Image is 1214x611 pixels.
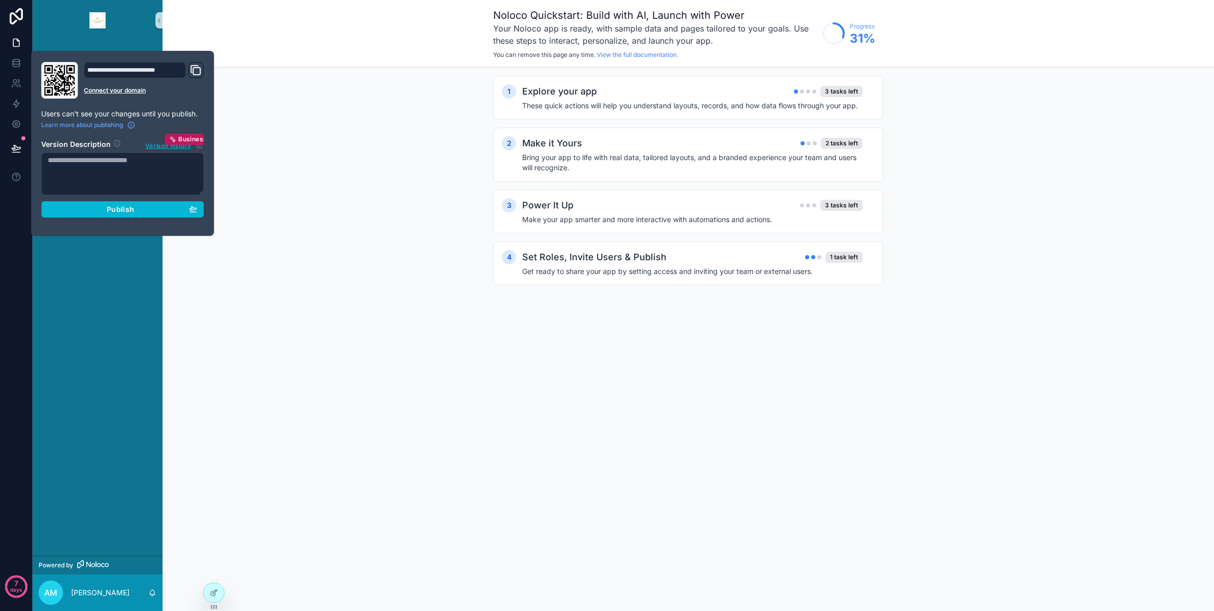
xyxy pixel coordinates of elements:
span: Progress [850,22,875,30]
h3: Your Noloco app is ready, with sample data and pages tailored to your goals. Use these steps to i... [493,22,817,47]
button: Publish [41,201,204,218]
span: Publish [107,205,134,214]
p: Users can't see your changes until you publish. [41,109,204,119]
h2: Version Description [41,139,111,150]
div: Domain and Custom Link [84,62,204,99]
span: You can remove this page any time. [493,51,595,58]
button: Version historyBusiness [145,139,204,150]
span: 31 % [850,30,875,47]
a: Connect your domain [84,86,204,95]
span: Powered by [39,561,73,569]
p: [PERSON_NAME] [71,588,130,598]
a: Powered by [33,556,163,574]
div: scrollable content [33,41,163,140]
span: AM [44,587,57,599]
a: App Setup [39,48,156,66]
span: Business [178,135,207,143]
span: Version history [145,140,191,150]
p: days [10,583,22,597]
span: Learn more about publishing [41,121,123,129]
h1: Noloco Quickstart: Build with AI, Launch with Power [493,8,817,22]
p: 7 [14,578,18,589]
a: View the full documentation. [597,51,678,58]
a: Learn more about publishing [41,121,135,129]
img: App logo [89,12,106,28]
